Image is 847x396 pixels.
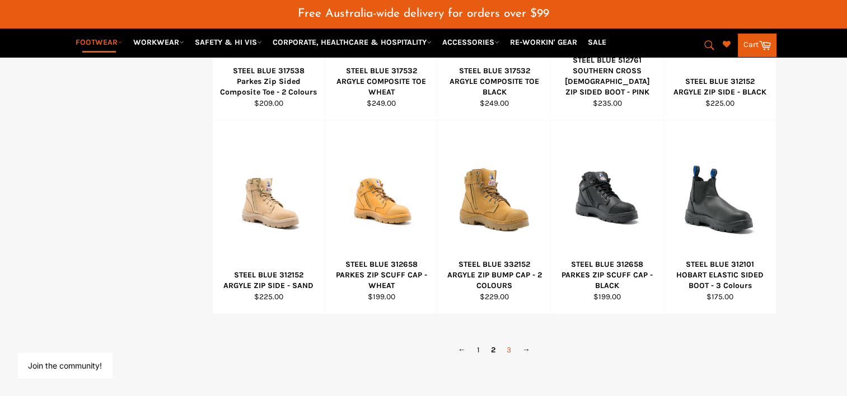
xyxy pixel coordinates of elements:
[71,32,127,52] a: FOOTWEAR
[738,34,776,57] a: Cart
[298,8,549,20] span: Free Australia-wide delivery for orders over $99
[129,32,189,52] a: WORKWEAR
[28,361,102,370] button: Join the community!
[583,32,611,52] a: SALE
[452,342,471,358] a: ←
[506,32,582,52] a: RE-WORKIN' GEAR
[517,342,536,358] a: →
[471,342,485,358] a: 1
[558,259,657,291] div: STEEL BLUE 312658 PARKES ZIP SCUFF CAP - BLACK
[663,120,776,314] a: STEEL BLUE 312101 HOBART ELASTIC SIDED BOOT - 3 ColoursSTEEL BLUE 312101 HOBART ELASTIC SIDED BOO...
[550,120,663,314] a: STEEL BLUE 312658 PARKES ZIP SCUFF CAP - BLACKSTEEL BLUE 312658 PARKES ZIP SCUFF CAP - BLACK$199.00
[333,259,431,291] div: STEEL BLUE 312658 PARKES ZIP SCUFF CAP - WHEAT
[219,270,318,291] div: STEEL BLUE 312152 ARGYLE ZIP SIDE - SAND
[190,32,266,52] a: SAFETY & HI VIS
[558,55,657,98] div: STEEL BLUE 512761 SOUTHERN CROSS [DEMOGRAPHIC_DATA] ZIP SIDED BOOT - PINK
[671,259,769,291] div: STEEL BLUE 312101 HOBART ELASTIC SIDED BOOT - 3 Colours
[268,32,436,52] a: CORPORATE, HEALTHCARE & HOSPITALITY
[325,120,438,314] a: STEEL BLUE 312658 PARKES ZIP SCUFF CAP - WHEATSTEEL BLUE 312658 PARKES ZIP SCUFF CAP - WHEAT$199.00
[445,259,544,291] div: STEEL BLUE 332152 ARGYLE ZIP BUMP CAP - 2 COLOURS
[501,342,517,358] a: 3
[438,120,551,314] a: STEEL BLUE 332152 ARGYLE ZIP BUMP CAP - 2 COLOURSSTEEL BLUE 332152 ARGYLE ZIP BUMP CAP - 2 COLOUR...
[445,65,544,98] div: STEEL BLUE 317532 ARGYLE COMPOSITE TOE BLACK
[219,65,318,98] div: STEEL BLUE 317538 Parkes Zip Sided Composite Toe - 2 Colours
[333,65,431,98] div: STEEL BLUE 317532 ARGYLE COMPOSITE TOE WHEAT
[438,32,504,52] a: ACCESSORIES
[212,120,325,314] a: STEEL BLUE 312152 ARGYLE ZIP SIDE - SANDSTEEL BLUE 312152 ARGYLE ZIP SIDE - SAND$225.00
[671,76,769,98] div: STEEL BLUE 312152 ARGYLE ZIP SIDE - BLACK
[485,342,501,358] span: 2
